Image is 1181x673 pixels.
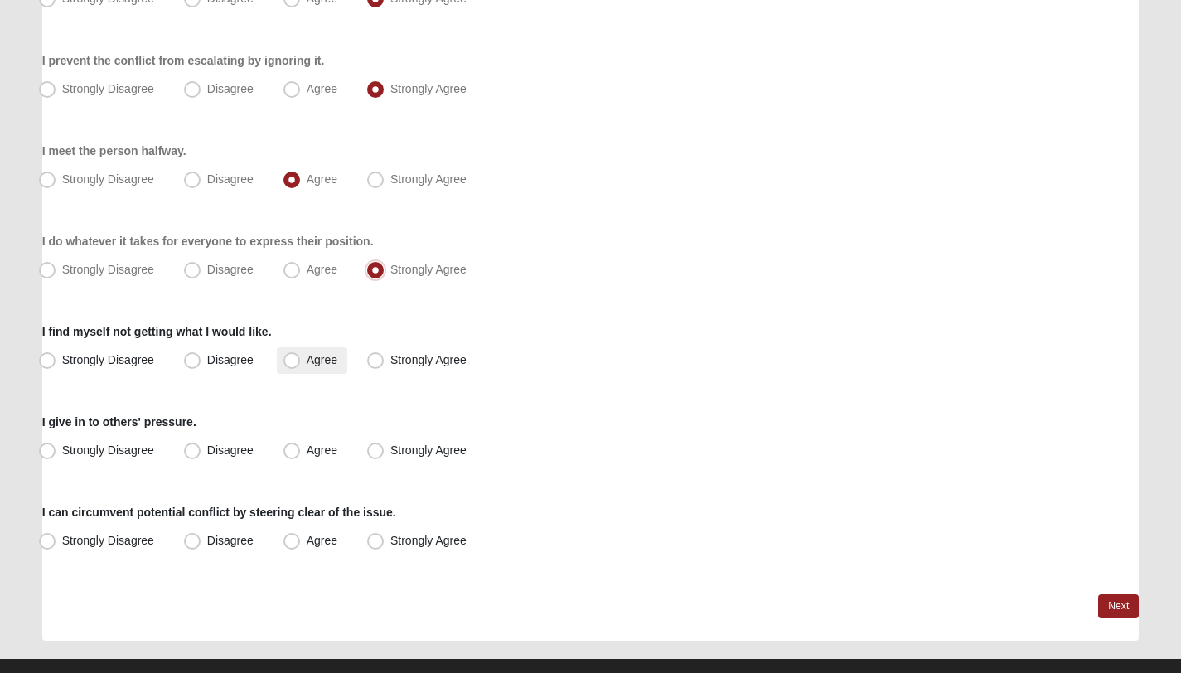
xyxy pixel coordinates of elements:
[207,82,254,95] span: Disagree
[390,172,467,186] span: Strongly Agree
[42,414,196,430] label: I give in to others' pressure.
[207,263,254,276] span: Disagree
[207,534,254,547] span: Disagree
[307,443,337,457] span: Agree
[390,443,467,457] span: Strongly Agree
[42,52,325,69] label: I prevent the conflict from escalating by ignoring it.
[307,82,337,95] span: Agree
[42,233,374,249] label: I do whatever it takes for everyone to express their position.
[42,143,186,159] label: I meet the person halfway.
[390,353,467,366] span: Strongly Agree
[62,534,154,547] span: Strongly Disagree
[207,443,254,457] span: Disagree
[307,263,337,276] span: Agree
[62,353,154,366] span: Strongly Disagree
[390,534,467,547] span: Strongly Agree
[207,172,254,186] span: Disagree
[62,263,154,276] span: Strongly Disagree
[62,82,154,95] span: Strongly Disagree
[62,172,154,186] span: Strongly Disagree
[42,323,272,340] label: I find myself not getting what I would like.
[390,82,467,95] span: Strongly Agree
[390,263,467,276] span: Strongly Agree
[62,443,154,457] span: Strongly Disagree
[207,353,254,366] span: Disagree
[307,172,337,186] span: Agree
[307,534,337,547] span: Agree
[1098,594,1139,618] a: Next
[307,353,337,366] span: Agree
[42,504,396,520] label: I can circumvent potential conflict by steering clear of the issue.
